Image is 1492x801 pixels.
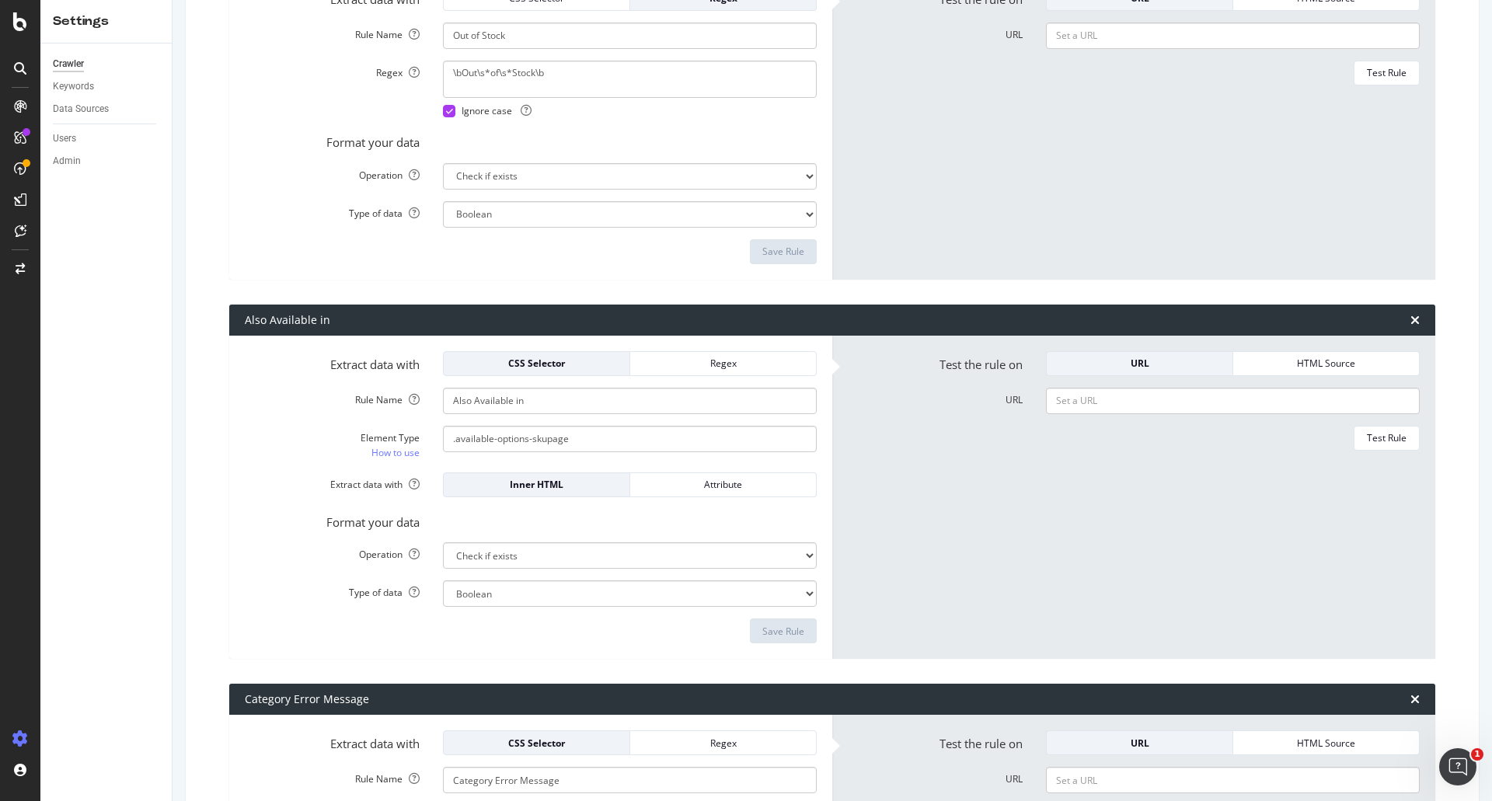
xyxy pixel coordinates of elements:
[233,767,431,785] label: Rule Name
[1367,431,1407,444] div: Test Rule
[1046,351,1233,376] button: URL
[456,478,617,491] div: Inner HTML
[630,472,817,497] button: Attribute
[456,737,617,750] div: CSS Selector
[443,388,817,414] input: Provide a name
[233,163,431,182] label: Operation
[443,23,817,49] input: Provide a name
[233,472,431,491] label: Extract data with
[371,444,420,461] a: How to use
[53,78,94,95] div: Keywords
[1059,357,1220,370] div: URL
[233,580,431,599] label: Type of data
[462,104,532,117] span: Ignore case
[53,131,76,147] div: Users
[53,12,159,30] div: Settings
[53,101,109,117] div: Data Sources
[643,478,804,491] div: Attribute
[1471,748,1483,761] span: 1
[233,61,431,79] label: Regex
[643,357,804,370] div: Regex
[443,472,630,497] button: Inner HTML
[1046,730,1233,755] button: URL
[53,153,161,169] a: Admin
[630,351,817,376] button: Regex
[836,730,1034,752] label: Test the rule on
[643,737,804,750] div: Regex
[233,201,431,220] label: Type of data
[836,388,1034,406] label: URL
[53,101,161,117] a: Data Sources
[1367,66,1407,79] div: Test Rule
[53,131,161,147] a: Users
[233,509,431,531] label: Format your data
[245,312,330,328] div: Also Available in
[245,431,420,444] div: Element Type
[1354,426,1420,451] button: Test Rule
[233,23,431,41] label: Rule Name
[245,691,369,707] div: Category Error Message
[836,23,1034,41] label: URL
[233,730,431,752] label: Extract data with
[443,351,630,376] button: CSS Selector
[836,351,1034,373] label: Test the rule on
[1439,748,1476,785] iframe: Intercom live chat
[1233,730,1420,755] button: HTML Source
[233,129,431,151] label: Format your data
[1410,314,1420,326] div: times
[53,56,84,72] div: Crawler
[750,618,817,643] button: Save Rule
[443,61,817,98] textarea: \bOut\s*of\s*Stock\b
[443,767,817,793] input: Provide a name
[1233,351,1420,376] button: HTML Source
[443,426,817,452] input: CSS Expression
[1059,737,1220,750] div: URL
[1246,357,1407,370] div: HTML Source
[53,78,161,95] a: Keywords
[1046,767,1420,793] input: Set a URL
[1046,23,1420,49] input: Set a URL
[1246,737,1407,750] div: HTML Source
[630,730,817,755] button: Regex
[1354,61,1420,85] button: Test Rule
[1410,693,1420,705] div: times
[233,388,431,406] label: Rule Name
[1046,388,1420,414] input: Set a URL
[762,245,804,258] div: Save Rule
[443,730,630,755] button: CSS Selector
[750,239,817,264] button: Save Rule
[762,625,804,638] div: Save Rule
[53,153,81,169] div: Admin
[233,351,431,373] label: Extract data with
[53,56,161,72] a: Crawler
[836,767,1034,785] label: URL
[233,542,431,561] label: Operation
[456,357,617,370] div: CSS Selector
